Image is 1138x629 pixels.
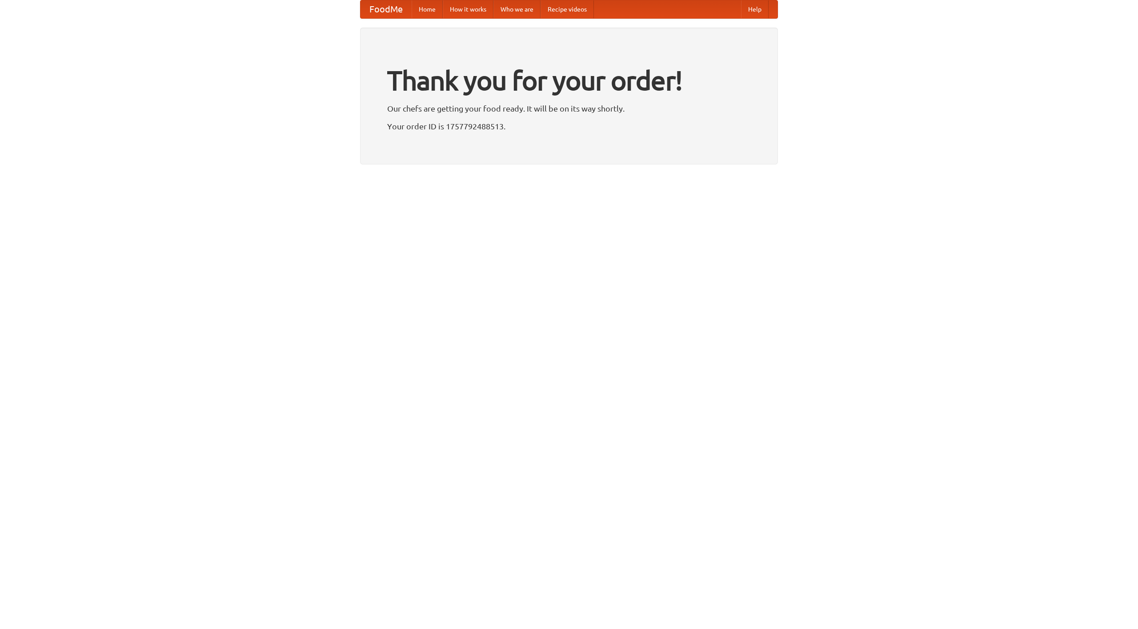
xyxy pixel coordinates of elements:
h1: Thank you for your order! [387,59,751,102]
a: FoodMe [361,0,412,18]
a: How it works [443,0,493,18]
p: Your order ID is 1757792488513. [387,120,751,133]
a: Who we are [493,0,541,18]
p: Our chefs are getting your food ready. It will be on its way shortly. [387,102,751,115]
a: Home [412,0,443,18]
a: Recipe videos [541,0,594,18]
a: Help [741,0,769,18]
